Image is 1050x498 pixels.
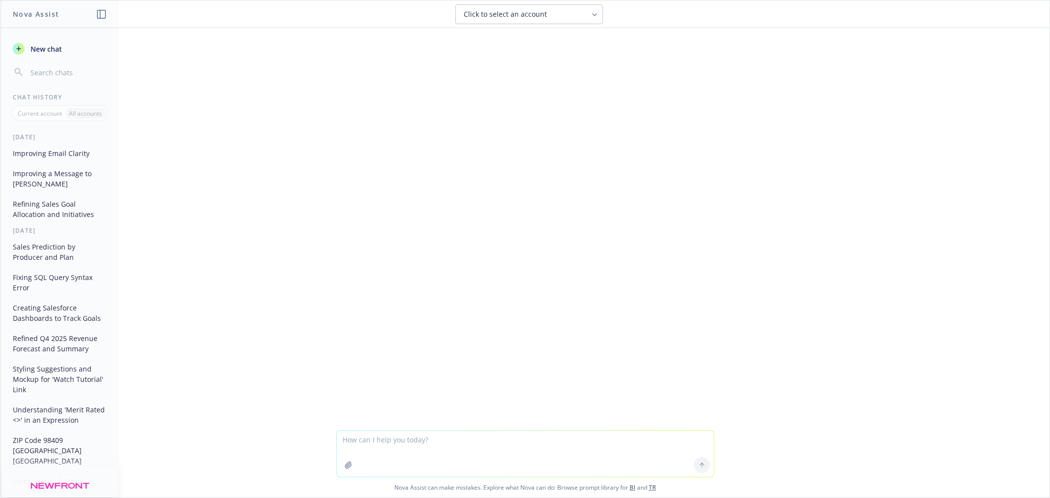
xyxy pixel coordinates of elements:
button: Refined Q4 2025 Revenue Forecast and Summary [9,330,111,357]
button: Fixing SQL Query Syntax Error [9,269,111,296]
a: BI [630,483,636,492]
div: [DATE] [1,133,119,141]
button: Understanding 'Merit Rated <>' in an Expression [9,402,111,428]
p: Current account [18,109,62,118]
button: Improving a Message to [PERSON_NAME] [9,165,111,192]
button: Styling Suggestions and Mockup for 'Watch Tutorial' Link [9,361,111,398]
span: New chat [29,44,62,54]
button: New chat [9,40,111,58]
button: Improving Email Clarity [9,145,111,161]
div: Chat History [1,93,119,101]
button: Sales Prediction by Producer and Plan [9,239,111,265]
span: Click to select an account [464,9,547,19]
span: Nova Assist can make mistakes. Explore what Nova can do: Browse prompt library for and [4,477,1046,498]
h1: Nova Assist [13,9,59,19]
button: Refining Sales Goal Allocation and Initiatives [9,196,111,222]
button: Creating Salesforce Dashboards to Track Goals [9,300,111,326]
button: Click to select an account [455,4,603,24]
input: Search chats [29,65,107,79]
p: All accounts [69,109,102,118]
a: TR [649,483,656,492]
button: ZIP Code 98409 [GEOGRAPHIC_DATA] [GEOGRAPHIC_DATA] [9,432,111,469]
div: [DATE] [1,226,119,235]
